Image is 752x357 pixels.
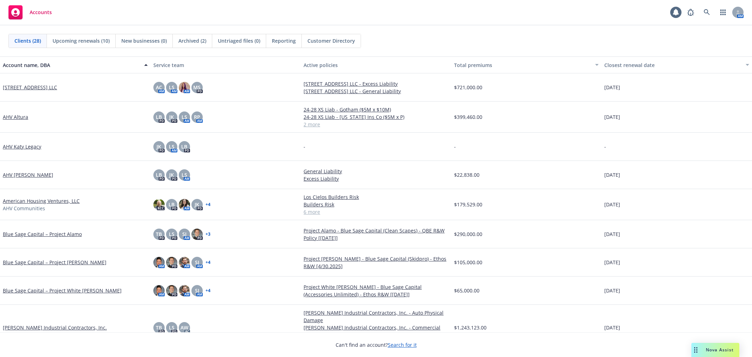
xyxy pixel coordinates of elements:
[3,143,41,150] a: AHV Katy Legacy
[179,82,190,93] img: photo
[304,227,448,242] a: Project Alamo - Blue Sage Capital (Clean Scapes) - QBE R&W Policy [[DATE]]
[181,324,188,331] span: AW
[181,143,187,150] span: LB
[169,230,175,238] span: LS
[304,193,448,201] a: Los Cielos Builders Risk
[304,80,448,87] a: [STREET_ADDRESS] LLC - Excess Liability
[182,230,187,238] span: SJ
[691,343,739,357] button: Nova Assist
[169,113,174,121] span: JK
[304,309,448,324] a: [PERSON_NAME] Industrial Contractors, Inc. - Auto Physical Damage
[454,113,482,121] span: $399,460.00
[178,37,206,44] span: Archived (2)
[194,113,200,121] span: RP
[179,257,190,268] img: photo
[121,37,167,44] span: New businesses (0)
[451,56,602,73] button: Total premiums
[604,61,741,69] div: Closest renewal date
[156,113,162,121] span: LB
[182,113,187,121] span: LS
[336,341,417,349] span: Can't find an account?
[604,324,620,331] span: [DATE]
[153,257,165,268] img: photo
[304,208,448,216] a: 6 more
[191,229,203,240] img: photo
[604,113,620,121] span: [DATE]
[604,201,620,208] span: [DATE]
[454,171,479,178] span: $22,838.00
[153,285,165,296] img: photo
[3,259,106,266] a: Blue Sage Capital – Project [PERSON_NAME]
[169,201,175,208] span: LB
[304,324,448,339] a: [PERSON_NAME] Industrial Contractors, Inc. - Commercial Property
[454,259,482,266] span: $105,000.00
[195,201,199,208] span: JK
[151,56,301,73] button: Service team
[3,84,57,91] a: [STREET_ADDRESS] LLC
[304,255,448,270] a: Project [PERSON_NAME] - Blue Sage Capital (Skidpro) - Ethos R&W [4/30.2025]
[304,283,448,298] a: Project White [PERSON_NAME] - Blue Sage Capital (Accessories Unlimited) - Ethos R&W [[DATE]]
[157,143,161,150] span: JK
[156,84,162,91] span: AC
[304,87,448,95] a: [STREET_ADDRESS] LLC - General Liability
[195,259,199,266] span: SJ
[166,285,177,296] img: photo
[604,230,620,238] span: [DATE]
[700,5,714,19] a: Search
[3,205,45,212] span: AHV Communities
[195,287,199,294] span: SJ
[307,37,355,44] span: Customer Directory
[206,289,210,293] a: + 4
[301,56,451,73] button: Active policies
[604,143,606,150] span: -
[166,257,177,268] img: photo
[179,285,190,296] img: photo
[604,259,620,266] span: [DATE]
[3,287,122,294] a: Blue Sage Capital – Project White [PERSON_NAME]
[706,347,734,353] span: Nova Assist
[169,324,175,331] span: LS
[454,324,487,331] span: $1,243,123.00
[691,343,700,357] div: Drag to move
[304,113,448,121] a: 24-28 XS LIab - [US_STATE] Ins Co ($5M x P)
[454,201,482,208] span: $179,529.00
[206,260,210,265] a: + 4
[454,230,482,238] span: $290,000.00
[182,171,187,178] span: LS
[14,37,41,44] span: Clients (28)
[454,287,479,294] span: $65,000.00
[716,5,730,19] a: Switch app
[454,143,456,150] span: -
[193,84,201,91] span: MS
[169,143,175,150] span: LS
[3,324,107,331] a: [PERSON_NAME] Industrial Contractors, Inc.
[601,56,752,73] button: Closest renewal date
[304,121,448,128] a: 2 more
[153,61,298,69] div: Service team
[604,84,620,91] span: [DATE]
[169,171,174,178] span: JK
[304,61,448,69] div: Active policies
[153,199,165,210] img: photo
[206,202,210,207] a: + 4
[169,84,175,91] span: LS
[304,106,448,113] a: 24-28 XS Liab - Gotham ($5M x $10M)
[304,143,305,150] span: -
[6,2,55,22] a: Accounts
[304,201,448,208] a: Builders Risk
[53,37,110,44] span: Upcoming renewals (10)
[3,230,82,238] a: Blue Sage Capital – Project Alamo
[206,232,210,236] a: + 3
[30,10,52,15] span: Accounts
[272,37,296,44] span: Reporting
[604,171,620,178] span: [DATE]
[304,168,448,175] a: General Liability
[3,61,140,69] div: Account name, DBA
[3,113,28,121] a: AHV Altura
